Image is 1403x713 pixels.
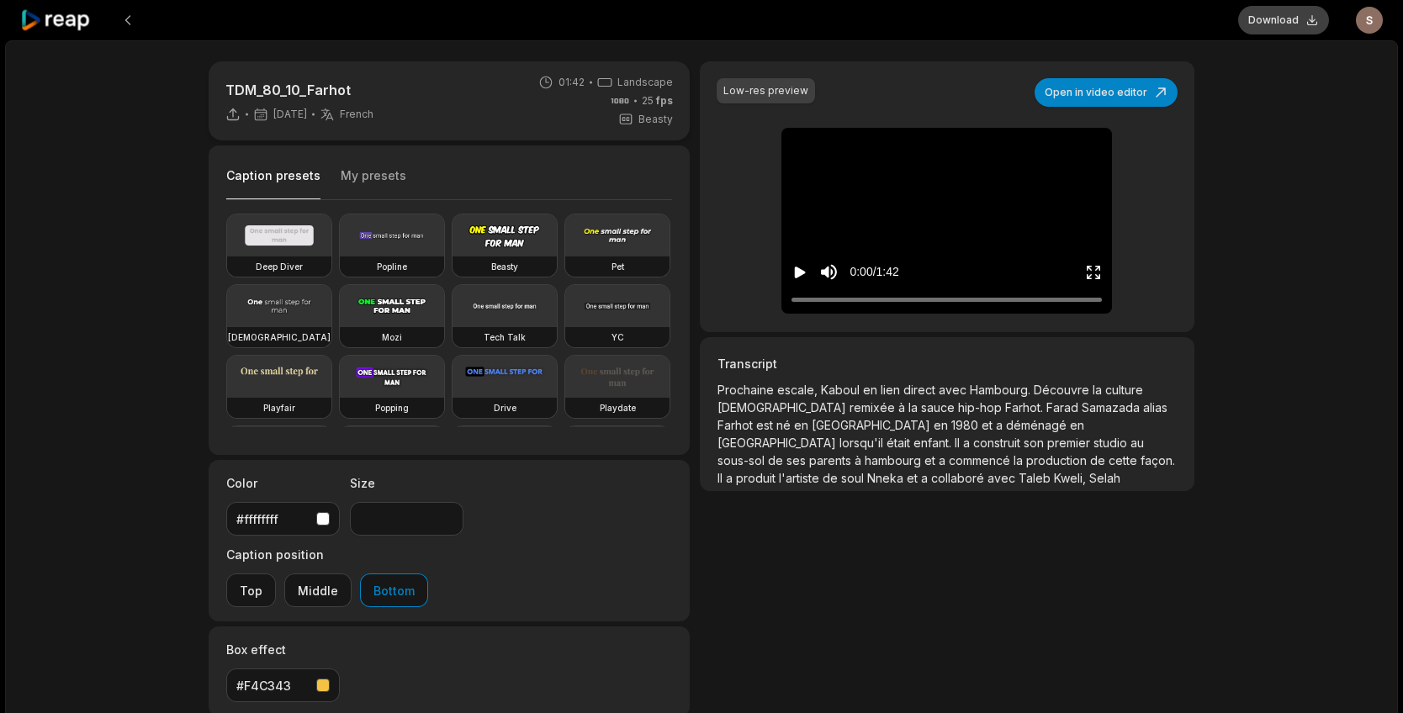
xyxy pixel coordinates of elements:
[987,471,1019,485] span: avec
[903,383,939,397] span: direct
[939,453,949,467] span: a
[850,400,898,415] span: remixée
[982,418,996,432] span: et
[717,418,756,432] span: Farhot
[1054,471,1089,485] span: Kweli,
[717,471,726,485] span: Il
[1090,453,1109,467] span: de
[777,383,821,397] span: escale,
[600,401,636,415] h3: Playdate
[841,471,867,485] span: soul
[1143,400,1167,415] span: alias
[955,436,963,450] span: Il
[284,573,352,607] button: Middle
[958,400,1005,415] span: hip-hop
[736,471,779,485] span: produit
[1034,383,1093,397] span: Découvre
[855,453,865,467] span: à
[779,471,823,485] span: l'artiste
[951,418,982,432] span: 1980
[865,453,924,467] span: hambourg
[823,471,841,485] span: de
[340,108,373,121] span: French
[717,383,777,397] span: Prochaine
[786,453,809,467] span: ses
[792,256,808,288] button: Play video
[484,330,526,344] h3: Tech Talk
[776,418,794,432] span: né
[1089,471,1120,485] span: Selah
[341,167,406,199] button: My presets
[491,260,518,273] h3: Beasty
[1085,256,1102,288] button: Enter Fullscreen
[863,383,881,397] span: en
[726,471,736,485] span: a
[559,75,585,90] span: 01:42
[350,474,463,492] label: Size
[1019,471,1054,485] span: Taleb
[931,471,987,485] span: collaboré
[228,330,331,344] h3: [DEMOGRAPHIC_DATA]
[226,546,428,563] label: Caption position
[1026,453,1090,467] span: production
[867,471,907,485] span: Nneka
[717,400,850,415] span: [DEMOGRAPHIC_DATA]
[1093,436,1130,450] span: studio
[1006,418,1070,432] span: déménagé
[768,453,786,467] span: de
[382,330,402,344] h3: Mozi
[611,260,624,273] h3: Pet
[939,383,970,397] span: avec
[717,436,839,450] span: [GEOGRAPHIC_DATA]
[963,436,973,450] span: a
[1047,436,1093,450] span: premier
[656,94,673,107] span: fps
[913,436,955,450] span: enfant.
[723,83,808,98] div: Low-res preview
[756,418,776,432] span: est
[236,510,310,528] div: #ffffffff
[638,112,673,127] span: Beasty
[263,401,295,415] h3: Playfair
[887,436,913,450] span: était
[850,263,898,281] div: 0:00 / 1:42
[934,418,951,432] span: en
[494,401,516,415] h3: Drive
[1024,436,1047,450] span: son
[1014,453,1026,467] span: la
[360,573,428,607] button: Bottom
[907,471,921,485] span: et
[1082,400,1143,415] span: Samazada
[1046,400,1082,415] span: Farad
[256,260,303,273] h3: Deep Diver
[611,330,624,344] h3: YC
[973,436,1024,450] span: construit
[996,418,1006,432] span: a
[818,261,839,283] button: Mute sound
[898,400,908,415] span: à
[1238,6,1329,34] button: Download
[1035,78,1178,107] button: Open in video editor
[1105,383,1143,397] span: culture
[273,108,307,121] span: [DATE]
[226,668,340,702] button: #F4C343
[1109,453,1141,467] span: cette
[812,418,934,432] span: [GEOGRAPHIC_DATA]
[226,167,320,200] button: Caption presets
[1141,453,1175,467] span: façon.
[970,383,1034,397] span: Hambourg.
[921,471,931,485] span: a
[1005,400,1046,415] span: Farhot.
[1070,418,1084,432] span: en
[908,400,921,415] span: la
[809,453,855,467] span: parents
[377,260,407,273] h3: Popline
[924,453,939,467] span: et
[226,573,276,607] button: Top
[1093,383,1105,397] span: la
[949,453,1014,467] span: commencé
[839,436,887,450] span: lorsqu'il
[236,677,310,695] div: #F4C343
[226,641,340,658] label: Box effect
[794,418,812,432] span: en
